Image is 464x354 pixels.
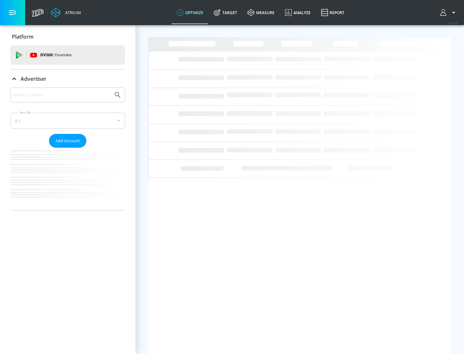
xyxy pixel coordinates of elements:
a: Report [316,1,350,24]
a: optimize [171,1,208,24]
span: v 4.32.0 [449,21,458,25]
p: Youtube [54,51,72,58]
a: Analyze [280,1,316,24]
div: Atrium [63,10,81,15]
nav: list of Advertiser [10,148,125,210]
a: measure [242,1,280,24]
div: Advertiser [10,88,125,210]
div: DV360: Youtube [10,45,125,65]
label: Sort By [18,110,32,115]
p: DV360: [40,51,72,59]
a: Target [208,1,242,24]
p: Platform [12,33,34,40]
a: Atrium [51,8,81,17]
button: Add Account [49,134,86,148]
input: Search by name [13,91,111,99]
span: Add Account [55,137,80,144]
p: Advertiser [21,75,46,82]
div: A-Z [10,113,125,129]
div: Platform [10,28,125,46]
div: Advertiser [10,70,125,88]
